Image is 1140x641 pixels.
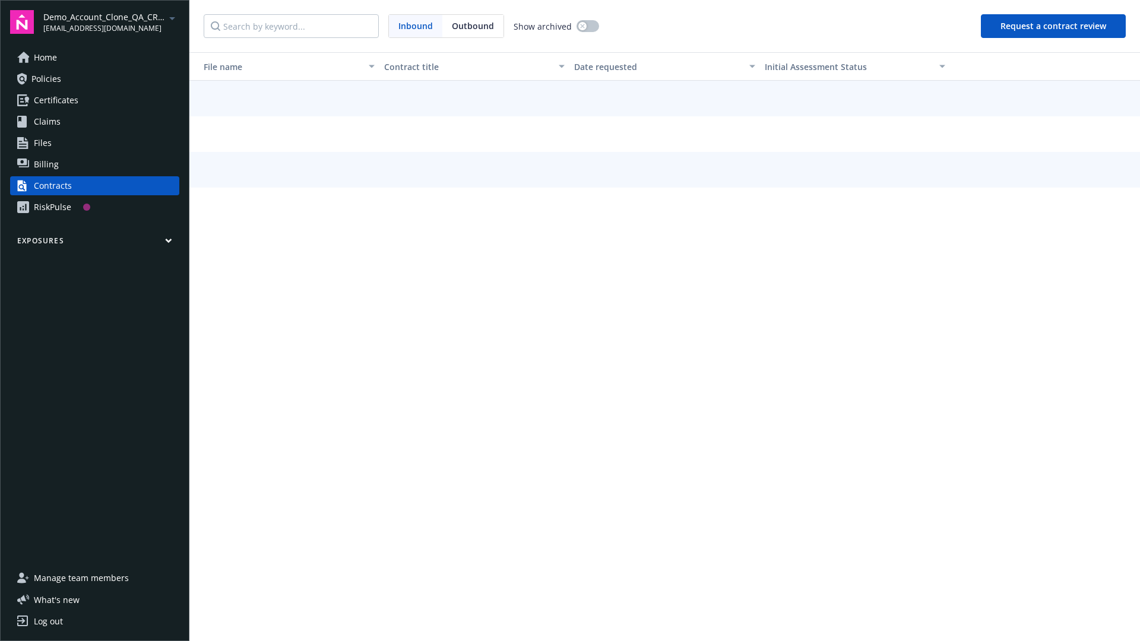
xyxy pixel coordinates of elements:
[10,48,179,67] a: Home
[10,10,34,34] img: navigator-logo.svg
[398,20,433,32] span: Inbound
[43,10,179,34] button: Demo_Account_Clone_QA_CR_Tests_Prospect[EMAIL_ADDRESS][DOMAIN_NAME]arrowDropDown
[10,594,99,606] button: What's new
[765,61,867,72] span: Initial Assessment Status
[10,134,179,153] a: Files
[10,569,179,588] a: Manage team members
[442,15,503,37] span: Outbound
[34,612,63,631] div: Log out
[165,11,179,25] a: arrowDropDown
[10,91,179,110] a: Certificates
[10,236,179,250] button: Exposures
[194,61,362,73] div: File name
[34,91,78,110] span: Certificates
[34,594,80,606] span: What ' s new
[452,20,494,32] span: Outbound
[43,23,165,34] span: [EMAIL_ADDRESS][DOMAIN_NAME]
[514,20,572,33] span: Show archived
[10,69,179,88] a: Policies
[765,61,932,73] div: Toggle SortBy
[43,11,165,23] span: Demo_Account_Clone_QA_CR_Tests_Prospect
[384,61,552,73] div: Contract title
[204,14,379,38] input: Search by keyword...
[981,14,1126,38] button: Request a contract review
[34,198,71,217] div: RiskPulse
[10,176,179,195] a: Contracts
[34,112,61,131] span: Claims
[10,198,179,217] a: RiskPulse
[10,112,179,131] a: Claims
[10,155,179,174] a: Billing
[31,69,61,88] span: Policies
[34,134,52,153] span: Files
[569,52,759,81] button: Date requested
[379,52,569,81] button: Contract title
[34,155,59,174] span: Billing
[34,48,57,67] span: Home
[389,15,442,37] span: Inbound
[194,61,362,73] div: Toggle SortBy
[574,61,742,73] div: Date requested
[34,176,72,195] div: Contracts
[34,569,129,588] span: Manage team members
